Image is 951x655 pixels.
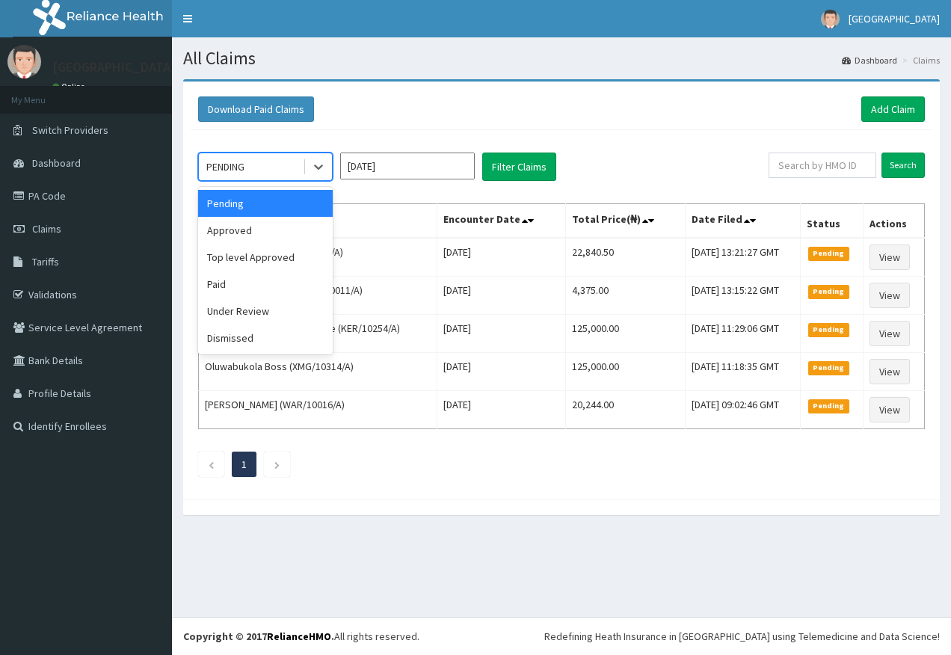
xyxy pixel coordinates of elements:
[808,399,849,413] span: Pending
[206,159,244,174] div: PENDING
[544,629,940,644] div: Redefining Heath Insurance in [GEOGRAPHIC_DATA] using Telemedicine and Data Science!
[52,82,88,92] a: Online
[769,153,876,178] input: Search by HMO ID
[686,391,801,429] td: [DATE] 09:02:46 GMT
[183,49,940,68] h1: All Claims
[808,323,849,336] span: Pending
[241,458,247,471] a: Page 1 is your current page
[870,359,910,384] a: View
[437,238,566,277] td: [DATE]
[267,630,331,643] a: RelianceHMO
[32,156,81,170] span: Dashboard
[198,244,333,271] div: Top level Approved
[437,315,566,353] td: [DATE]
[198,325,333,351] div: Dismissed
[32,222,61,236] span: Claims
[183,630,334,643] strong: Copyright © 2017 .
[686,315,801,353] td: [DATE] 11:29:06 GMT
[899,54,940,67] li: Claims
[686,238,801,277] td: [DATE] 13:21:27 GMT
[198,217,333,244] div: Approved
[870,283,910,308] a: View
[686,353,801,391] td: [DATE] 11:18:35 GMT
[340,153,475,179] input: Select Month and Year
[172,617,951,655] footer: All rights reserved.
[437,204,566,239] th: Encounter Date
[566,204,686,239] th: Total Price(₦)
[686,204,801,239] th: Date Filed
[437,277,566,315] td: [DATE]
[864,204,925,239] th: Actions
[808,247,849,260] span: Pending
[861,96,925,122] a: Add Claim
[199,353,437,391] td: Oluwabukola Boss (XMG/10314/A)
[870,397,910,422] a: View
[198,190,333,217] div: Pending
[199,391,437,429] td: [PERSON_NAME] (WAR/10016/A)
[881,153,925,178] input: Search
[198,96,314,122] button: Download Paid Claims
[870,321,910,346] a: View
[437,391,566,429] td: [DATE]
[198,298,333,325] div: Under Review
[849,12,940,25] span: [GEOGRAPHIC_DATA]
[566,353,686,391] td: 125,000.00
[821,10,840,28] img: User Image
[52,61,176,74] p: [GEOGRAPHIC_DATA]
[7,45,41,79] img: User Image
[274,458,280,471] a: Next page
[566,277,686,315] td: 4,375.00
[808,285,849,298] span: Pending
[842,54,897,67] a: Dashboard
[32,123,108,137] span: Switch Providers
[566,238,686,277] td: 22,840.50
[686,277,801,315] td: [DATE] 13:15:22 GMT
[32,255,59,268] span: Tariffs
[208,458,215,471] a: Previous page
[566,315,686,353] td: 125,000.00
[437,353,566,391] td: [DATE]
[482,153,556,181] button: Filter Claims
[808,361,849,375] span: Pending
[800,204,864,239] th: Status
[198,271,333,298] div: Paid
[870,245,910,270] a: View
[566,391,686,429] td: 20,244.00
